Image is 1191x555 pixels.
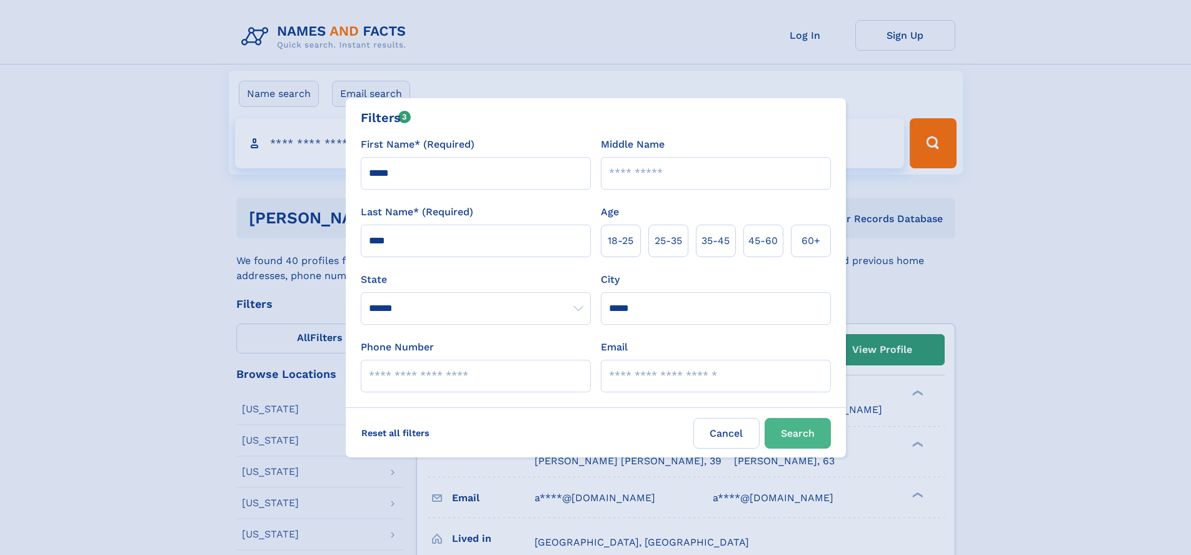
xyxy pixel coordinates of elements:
[693,418,760,449] label: Cancel
[361,340,434,355] label: Phone Number
[361,205,473,220] label: Last Name* (Required)
[601,137,665,152] label: Middle Name
[361,272,591,287] label: State
[765,418,831,449] button: Search
[601,340,628,355] label: Email
[361,108,411,127] div: Filters
[361,137,475,152] label: First Name* (Required)
[353,418,438,448] label: Reset all filters
[655,233,682,248] span: 25‑35
[608,233,633,248] span: 18‑25
[748,233,778,248] span: 45‑60
[802,233,820,248] span: 60+
[601,205,619,220] label: Age
[701,233,730,248] span: 35‑45
[601,272,620,287] label: City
